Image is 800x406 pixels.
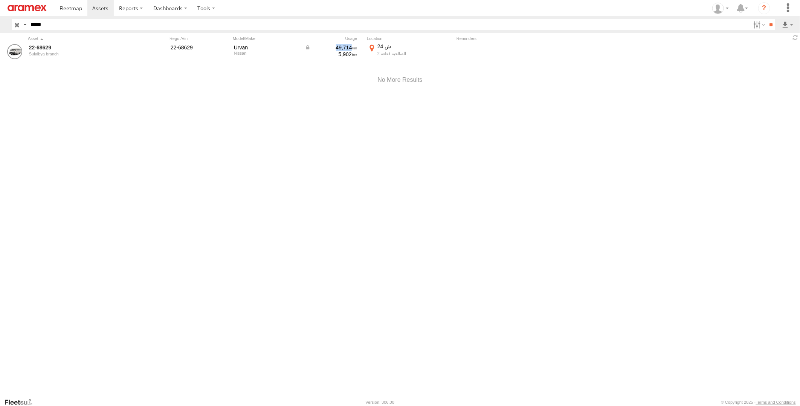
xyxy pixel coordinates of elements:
[29,44,132,51] a: 22-68629
[304,36,364,41] div: Usage
[756,400,796,404] a: Terms and Conditions
[29,52,132,56] div: undefined
[791,34,800,41] span: Refresh
[28,36,133,41] div: Click to Sort
[234,51,299,55] div: Nissan
[377,51,452,56] div: الصالحية-قطعة 2
[7,44,22,59] a: View Asset Details
[8,5,47,11] img: aramex-logo.svg
[781,19,794,30] label: Export results as...
[305,44,357,51] div: Data from Vehicle CANbus
[305,51,357,58] div: 5,902
[233,36,301,41] div: Model/Make
[4,398,39,406] a: Visit our Website
[377,43,452,50] div: ش 24
[169,36,230,41] div: Rego./Vin
[366,400,394,404] div: Version: 306.00
[710,3,731,14] div: Gabriel Liwang
[758,2,770,14] i: ?
[234,44,299,51] div: Urvan
[721,400,796,404] div: © Copyright 2025 -
[750,19,766,30] label: Search Filter Options
[456,36,577,41] div: Reminders
[367,43,453,63] label: Click to View Current Location
[22,19,28,30] label: Search Query
[171,44,229,51] div: 22-68629
[367,36,453,41] div: Location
